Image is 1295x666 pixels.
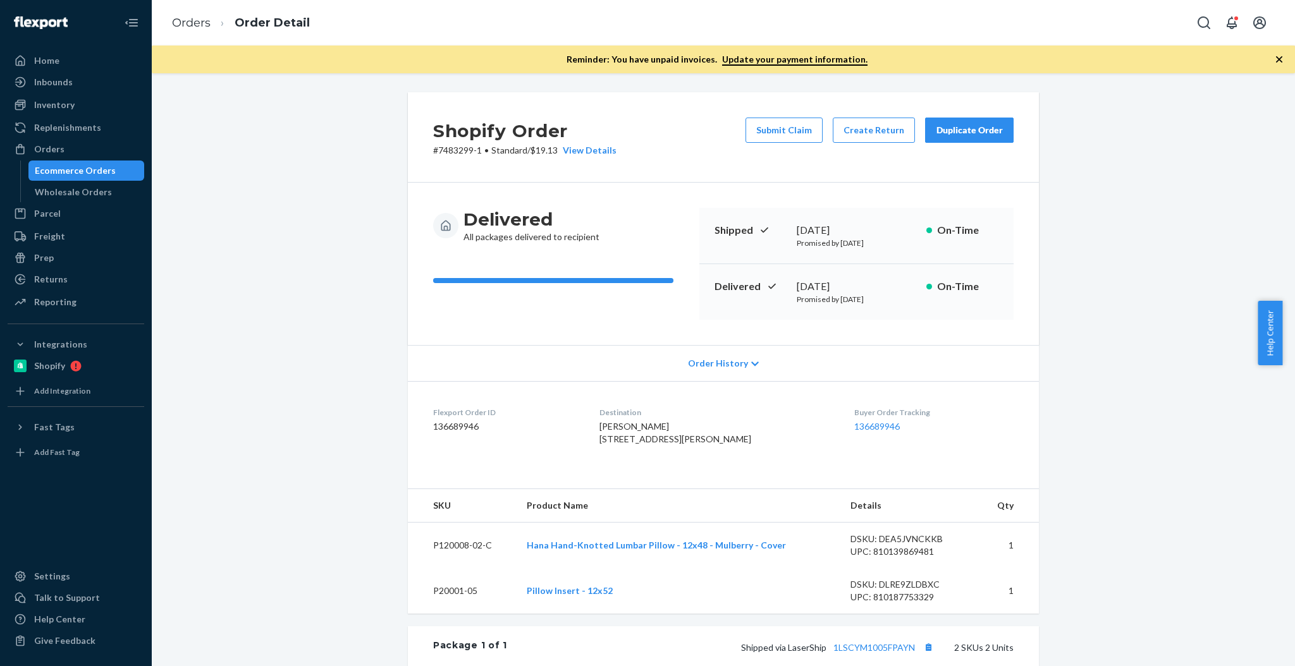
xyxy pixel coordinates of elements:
a: Add Integration [8,381,144,401]
img: Flexport logo [14,16,68,29]
span: Standard [491,145,527,155]
a: Order Detail [235,16,310,30]
button: Help Center [1258,301,1282,365]
th: SKU [408,489,517,523]
a: Shopify [8,356,144,376]
td: 1 [979,523,1039,569]
div: Add Integration [34,385,90,396]
p: Shipped [715,223,787,238]
a: Settings [8,566,144,586]
button: Talk to Support [8,588,144,608]
dt: Buyer Order Tracking [854,407,1014,418]
button: Duplicate Order [925,118,1014,143]
div: All packages delivered to recipient [463,208,599,243]
p: On-Time [937,279,998,294]
div: [DATE] [797,279,916,294]
div: Returns [34,273,68,286]
button: Copy tracking number [920,639,936,655]
div: Fast Tags [34,421,75,433]
div: Freight [34,230,65,243]
td: P20001-05 [408,568,517,614]
div: Integrations [34,338,87,351]
div: Shopify [34,360,65,372]
a: Wholesale Orders [28,182,145,202]
a: 136689946 [854,421,900,432]
a: Update your payment information. [722,54,868,66]
a: Inventory [8,95,144,115]
div: Replenishments [34,121,101,134]
div: Parcel [34,207,61,220]
div: Home [34,54,59,67]
th: Qty [979,489,1039,523]
a: Home [8,51,144,71]
a: Freight [8,226,144,246]
a: 1LSCYM1005FPAYN [833,642,915,653]
button: Fast Tags [8,417,144,437]
a: Orders [8,139,144,159]
div: Inbounds [34,76,73,88]
div: Prep [34,251,54,264]
div: [DATE] [797,223,916,238]
div: DSKU: DLRE9ZLDBXC [850,578,969,591]
td: P120008-02-C [408,523,517,569]
a: Hana Hand-Knotted Lumbar Pillow - 12x48 - Mulberry - Cover [527,540,786,550]
a: Add Fast Tag [8,442,144,463]
button: Create Return [833,118,915,143]
div: Give Feedback [34,634,95,647]
div: 2 SKUs 2 Units [507,639,1014,655]
div: Settings [34,570,70,583]
dt: Flexport Order ID [433,407,579,418]
h2: Shopify Order [433,118,617,144]
button: View Details [558,144,617,157]
p: Reminder: You have unpaid invoices. [567,53,868,66]
th: Product Name [517,489,840,523]
span: Order History [688,357,748,370]
button: Open Search Box [1191,10,1217,35]
dd: 136689946 [433,420,579,433]
p: # 7483299-1 / $19.13 [433,144,617,157]
button: Open account menu [1247,10,1272,35]
button: Open notifications [1219,10,1244,35]
span: [PERSON_NAME] [STREET_ADDRESS][PERSON_NAME] [599,421,751,444]
ol: breadcrumbs [162,4,320,42]
a: Pillow Insert - 12x52 [527,585,613,596]
a: Ecommerce Orders [28,160,145,181]
p: Promised by [DATE] [797,294,916,305]
a: Parcel [8,203,144,224]
a: Prep [8,248,144,268]
a: Help Center [8,609,144,629]
div: Package 1 of 1 [433,639,507,655]
div: Inventory [34,99,75,111]
div: Add Fast Tag [34,447,80,457]
a: Returns [8,269,144,289]
a: Orders [172,16,211,30]
div: Wholesale Orders [35,186,112,198]
a: Reporting [8,292,144,312]
td: 1 [979,568,1039,614]
h3: Delivered [463,208,599,231]
button: Integrations [8,334,144,354]
span: Shipped via LaserShip [741,642,936,653]
div: Duplicate Order [936,124,1003,136]
p: Delivered [715,279,787,294]
div: Orders [34,143,64,155]
div: Reporting [34,296,77,308]
div: Ecommerce Orders [35,164,116,177]
div: UPC: 810139869481 [850,545,969,558]
button: Submit Claim [746,118,823,143]
button: Close Navigation [119,10,144,35]
div: DSKU: DEA5JVNCKKB [850,533,969,545]
p: On-Time [937,223,998,238]
div: UPC: 810187753329 [850,591,969,603]
div: Help Center [34,613,85,626]
span: • [484,145,489,155]
a: Inbounds [8,72,144,92]
th: Details [840,489,979,523]
a: Replenishments [8,118,144,138]
div: Talk to Support [34,591,100,604]
iframe: Opens a widget where you can chat to one of our agents [1215,628,1282,660]
dt: Destination [599,407,835,418]
p: Promised by [DATE] [797,238,916,248]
